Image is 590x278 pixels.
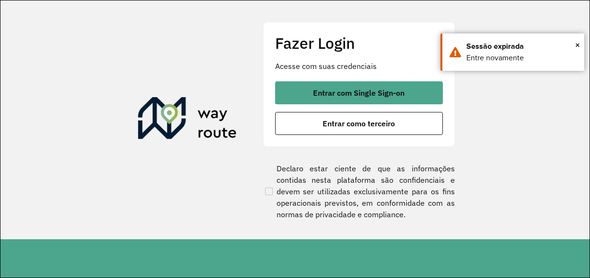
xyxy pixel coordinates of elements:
[275,81,443,104] button: button
[575,38,580,52] button: Close
[466,52,577,64] div: Entre novamente
[275,34,443,52] h2: Fazer Login
[275,60,443,72] p: Acesse com suas credenciais
[275,112,443,135] button: button
[323,120,395,127] span: Entrar como terceiro
[575,38,580,52] span: ×
[466,41,577,52] div: Sessão expirada
[313,89,405,97] span: Entrar com Single Sign-on
[138,97,237,143] img: Roteirizador AmbevTech
[263,163,455,220] label: Declaro estar ciente de que as informações contidas nesta plataforma são confidenciais e devem se...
